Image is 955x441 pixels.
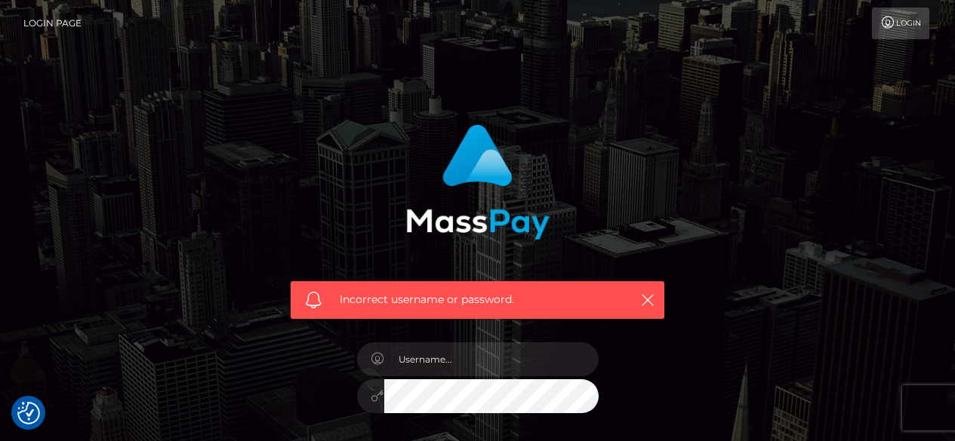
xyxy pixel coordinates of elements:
a: Login Page [23,8,82,39]
img: Revisit consent button [17,402,40,424]
span: Incorrect username or password. [340,292,615,308]
a: Login [872,8,929,39]
img: MassPay Login [406,124,550,240]
button: Consent Preferences [17,402,40,424]
input: Username... [384,342,599,376]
